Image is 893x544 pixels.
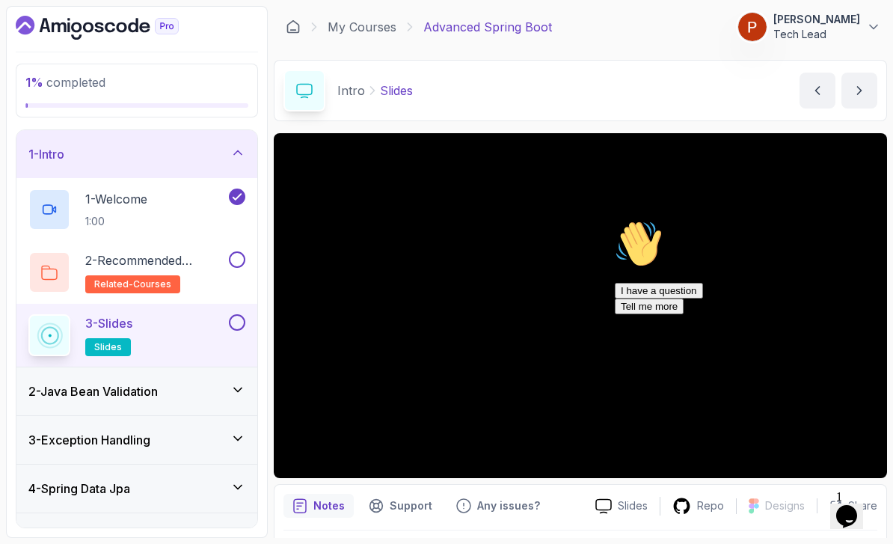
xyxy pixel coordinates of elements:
a: Dashboard [286,19,301,34]
a: Dashboard [16,16,213,40]
p: Intro [337,82,365,100]
h3: 4 - Spring Data Jpa [28,480,130,498]
p: Repo [697,498,724,513]
button: user profile image[PERSON_NAME]Tech Lead [737,12,881,42]
h3: 1 - Intro [28,145,64,163]
h3: 2 - Java Bean Validation [28,382,158,400]
a: My Courses [328,18,396,36]
p: Slides [618,498,648,513]
button: 2-Java Bean Validation [16,367,257,415]
button: next content [841,73,877,109]
button: notes button [283,494,354,518]
button: previous content [800,73,835,109]
p: Slides [380,82,413,100]
p: Advanced Spring Boot [423,18,552,36]
button: Tell me more [6,85,75,100]
p: Notes [313,498,345,513]
p: 2 - Recommended Courses [85,251,226,269]
img: :wave: [6,6,54,54]
p: 1:00 [85,214,147,229]
a: Repo [660,497,736,516]
span: completed [25,75,105,90]
button: 3-Exception Handling [16,416,257,464]
button: 4-Spring Data Jpa [16,465,257,513]
button: Share [817,498,877,513]
a: Slides [583,498,660,514]
div: 👋Hi! How can we help?I have a questionTell me more [6,6,275,100]
p: 1 - Welcome [85,190,147,208]
span: slides [94,341,122,353]
button: 2-Recommended Coursesrelated-courses [28,251,245,293]
span: Hi! How can we help? [6,45,148,56]
button: 1-Welcome1:00 [28,189,245,230]
span: 1 % [25,75,43,90]
span: related-courses [94,278,171,290]
p: [PERSON_NAME] [773,12,860,27]
p: Support [390,498,432,513]
img: user profile image [738,13,767,41]
p: Designs [765,498,805,513]
button: Feedback button [447,494,549,518]
button: Support button [360,494,441,518]
button: I have a question [6,69,94,85]
p: 3 - Slides [85,314,132,332]
iframe: chat widget [609,214,878,477]
button: 1-Intro [16,130,257,178]
p: Tech Lead [773,27,860,42]
h3: 3 - Exception Handling [28,431,150,449]
iframe: chat widget [830,484,878,529]
p: Any issues? [477,498,540,513]
button: 3-Slidesslides [28,314,245,356]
